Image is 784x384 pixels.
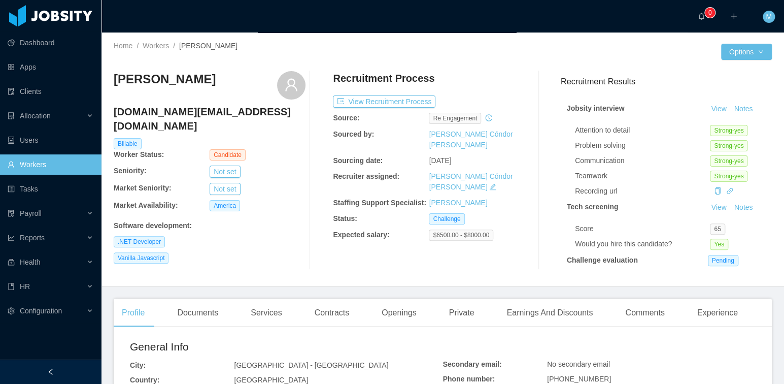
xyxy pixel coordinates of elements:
i: icon: history [485,114,492,121]
h3: [PERSON_NAME] [114,71,216,87]
b: Market Seniority: [114,184,172,192]
div: Teamwork [575,171,710,181]
span: [GEOGRAPHIC_DATA] - [GEOGRAPHIC_DATA] [234,361,388,369]
button: Not set [210,183,240,195]
b: Status: [333,214,357,222]
b: Phone number: [443,375,495,383]
span: [DATE] [429,156,451,165]
span: Strong-yes [710,155,747,167]
strong: Jobsity interview [567,104,625,112]
span: .NET Developer [114,236,165,247]
button: Optionsicon: down [721,44,772,60]
span: Payroll [20,209,42,217]
i: icon: setting [8,307,15,314]
span: [PHONE_NUMBER] [547,375,611,383]
span: [PERSON_NAME] [179,42,237,50]
a: icon: pie-chartDashboard [8,33,93,53]
i: icon: book [8,283,15,290]
span: / [173,42,175,50]
span: M [766,11,772,23]
div: Documents [169,299,226,327]
a: icon: exportView Recruitment Process [333,98,435,106]
span: Strong-yes [710,140,747,151]
span: Reports [20,234,45,242]
a: [PERSON_NAME] Cóndor [PERSON_NAME] [429,130,513,149]
h4: [DOMAIN_NAME][EMAIL_ADDRESS][DOMAIN_NAME] [114,105,305,133]
i: icon: user [284,78,298,92]
a: [PERSON_NAME] [429,199,487,207]
span: Billable [114,138,142,149]
div: Communication [575,155,710,166]
span: [GEOGRAPHIC_DATA] [234,376,308,384]
b: Expected salary: [333,231,389,239]
div: Recording url [575,186,710,197]
b: Software development : [114,221,192,230]
i: icon: medicine-box [8,259,15,266]
i: icon: link [726,187,733,195]
div: Would you hire this candidate? [575,239,710,249]
a: icon: profileTasks [8,179,93,199]
b: Worker Status: [114,150,164,158]
span: Vanilla Javascript [114,252,168,264]
sup: 0 [705,8,715,18]
b: Country: [130,376,159,384]
span: Pending [708,255,738,266]
div: Score [575,223,710,234]
b: Sourced by: [333,130,374,138]
span: America [210,200,240,211]
div: Comments [617,299,672,327]
span: Yes [710,239,728,250]
div: Profile [114,299,153,327]
b: Recruiter assigned: [333,172,399,180]
div: Earnings And Discounts [498,299,601,327]
div: Experience [689,299,746,327]
a: icon: auditClients [8,81,93,102]
i: icon: bell [698,13,705,20]
span: $6500.00 - $8000.00 [429,230,493,241]
button: icon: exportView Recruitment Process [333,95,435,108]
button: Notes [730,202,757,214]
span: re engagement [429,113,481,124]
span: Health [20,258,40,266]
strong: Challenge evaluation [567,256,638,264]
div: Contracts [306,299,357,327]
span: Challenge [429,213,464,225]
b: Sourcing date: [333,156,383,165]
span: HR [20,282,30,291]
span: Allocation [20,112,51,120]
div: Openings [373,299,425,327]
a: Workers [143,42,169,50]
h4: Recruitment Process [333,71,434,85]
a: View [708,105,730,113]
strong: Tech screening [567,203,619,211]
span: Configuration [20,307,62,315]
span: Candidate [210,149,246,161]
span: Strong-yes [710,125,747,136]
div: Attention to detail [575,125,710,136]
a: icon: link [726,187,733,195]
button: Not set [210,166,240,178]
i: icon: line-chart [8,234,15,241]
b: Source: [333,114,359,122]
span: No secondary email [547,360,610,368]
div: Copy [714,186,721,197]
button: Notes [730,103,757,115]
span: Strong-yes [710,171,747,182]
b: Market Availability: [114,201,178,209]
a: icon: appstoreApps [8,57,93,77]
a: [PERSON_NAME] Cóndor [PERSON_NAME] [429,172,513,191]
div: Problem solving [575,140,710,151]
a: icon: robotUsers [8,130,93,150]
i: icon: file-protect [8,210,15,217]
b: City: [130,361,146,369]
a: icon: userWorkers [8,154,93,175]
span: / [137,42,139,50]
div: Services [243,299,290,327]
div: Private [441,299,483,327]
b: Staffing Support Specialist: [333,199,426,207]
b: Seniority: [114,167,147,175]
i: icon: copy [714,187,721,195]
a: Home [114,42,132,50]
i: icon: edit [489,183,496,190]
span: 65 [710,223,725,235]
